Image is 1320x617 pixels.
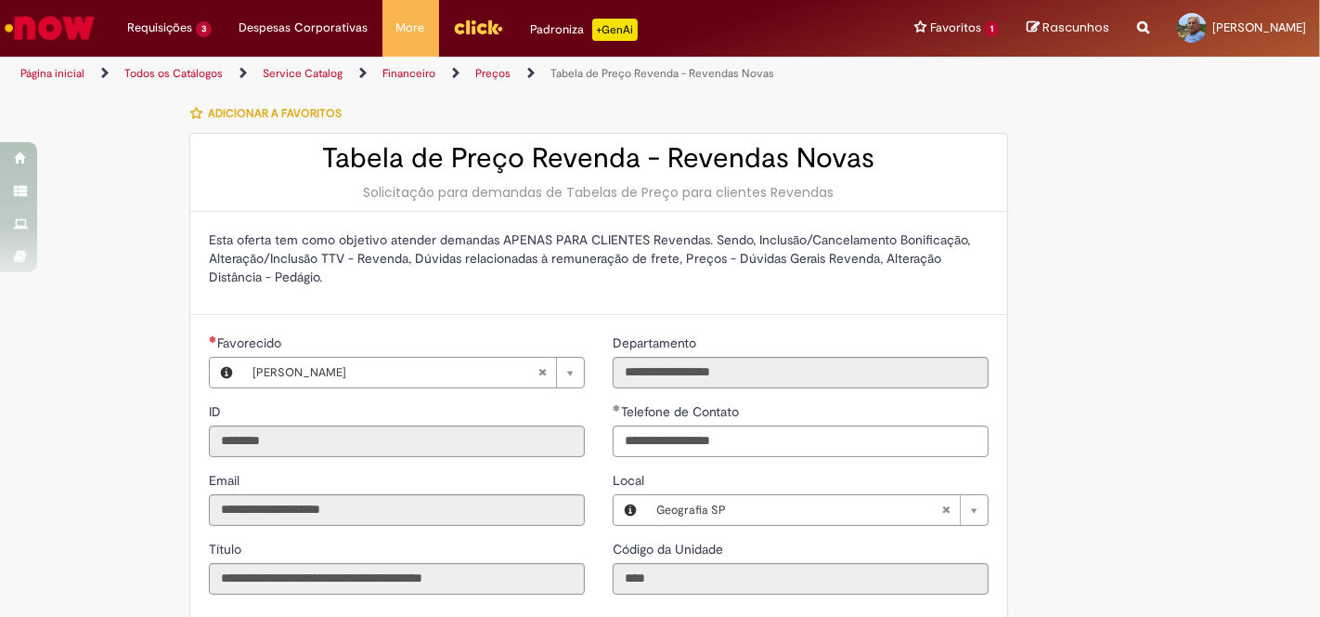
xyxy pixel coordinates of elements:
[592,19,638,41] p: +GenAi
[209,402,225,421] label: Somente leitura - ID
[209,540,245,558] label: Somente leitura - Título
[475,66,511,81] a: Preços
[209,471,243,490] label: Somente leitura - Email
[528,358,556,387] abbr: Limpar campo Favorecido
[614,495,647,525] button: Local, Visualizar este registro Geografia SP
[613,563,989,595] input: Código da Unidade
[189,94,352,133] button: Adicionar a Favoritos
[209,426,585,457] input: ID
[209,143,989,174] h2: Tabela de Preço Revenda - Revendas Novas
[1212,20,1306,35] span: [PERSON_NAME]
[209,541,245,558] span: Somente leitura - Título
[613,426,989,457] input: Telefone de Contato
[453,13,503,41] img: click_logo_yellow_360x200.png
[1042,19,1109,36] span: Rascunhos
[621,403,743,420] span: Telefone de Contato
[531,19,638,41] div: Padroniza
[656,495,941,525] span: Geografia SP
[263,66,343,81] a: Service Catalog
[239,19,369,37] span: Despesas Corporativas
[382,66,435,81] a: Financeiro
[209,563,585,595] input: Título
[208,106,342,121] span: Adicionar a Favoritos
[210,358,243,387] button: Favorecido, Visualizar este registro Carlos Alberto Antunes de Lima
[396,19,425,37] span: More
[613,334,700,352] label: Somente leitura - Departamento
[930,19,981,37] span: Favoritos
[217,335,285,351] span: Necessários - Favorecido
[127,19,192,37] span: Requisições
[14,57,866,91] ul: Trilhas de página
[613,404,621,412] span: Obrigatório Preenchido
[209,472,243,489] span: Somente leitura - Email
[124,66,223,81] a: Todos os Catálogos
[613,541,727,558] span: Somente leitura - Código da Unidade
[985,21,999,37] span: 1
[647,495,988,525] a: Geografia SPLimpar campo Local
[550,66,774,81] a: Tabela de Preço Revenda - Revendas Novas
[613,472,648,489] span: Local
[209,230,989,286] p: Esta oferta tem como objetivo atender demandas APENAS PARA CLIENTES Revendas. Sendo, Inclusão/Can...
[932,495,960,525] abbr: Limpar campo Local
[252,358,537,387] span: [PERSON_NAME]
[243,358,584,387] a: [PERSON_NAME]Limpar campo Favorecido
[613,335,700,351] span: Somente leitura - Departamento
[2,9,97,46] img: ServiceNow
[613,540,727,558] label: Somente leitura - Código da Unidade
[1027,20,1109,37] a: Rascunhos
[209,403,225,420] span: Somente leitura - ID
[209,335,217,343] span: Obrigatório Preenchido
[20,66,84,81] a: Página inicial
[209,183,989,202] div: Solicitação para demandas de Tabelas de Preço para clientes Revendas
[613,357,989,388] input: Departamento
[209,494,585,526] input: Email
[196,21,212,37] span: 3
